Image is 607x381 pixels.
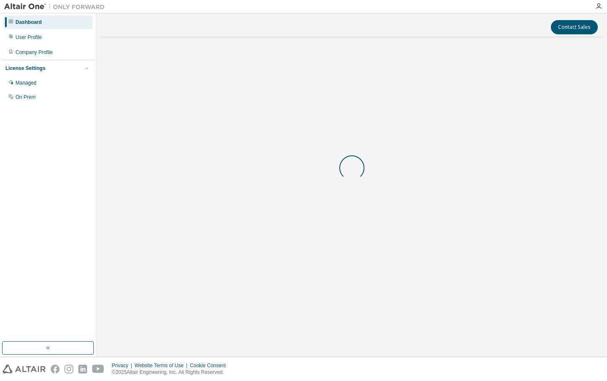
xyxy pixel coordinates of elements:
[112,362,134,369] div: Privacy
[92,365,104,373] img: youtube.svg
[78,365,87,373] img: linkedin.svg
[190,362,230,369] div: Cookie Consent
[15,49,53,56] div: Company Profile
[65,365,73,373] img: instagram.svg
[3,365,46,373] img: altair_logo.svg
[15,19,42,26] div: Dashboard
[134,362,190,369] div: Website Terms of Use
[112,369,231,376] p: © 2025 Altair Engineering, Inc. All Rights Reserved.
[5,65,45,72] div: License Settings
[4,3,109,11] img: Altair One
[551,20,598,34] button: Contact Sales
[15,34,42,41] div: User Profile
[51,365,59,373] img: facebook.svg
[15,94,36,100] div: On Prem
[15,80,36,86] div: Managed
